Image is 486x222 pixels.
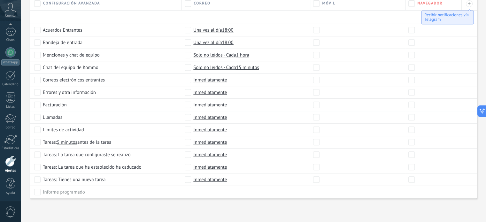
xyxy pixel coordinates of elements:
[43,126,84,133] span: Límites de actividad
[193,52,249,58] span: Solo no leídos - Cada
[43,102,67,108] span: Facturación
[193,164,227,170] span: Inmediatamente
[236,52,249,58] span: 1 hora
[194,1,210,6] span: Correo
[466,0,473,7] div: +
[43,27,82,33] span: Acuerdos Entrantes
[417,1,443,6] span: Navegador
[43,64,98,71] span: Chat del equipo de Kommo
[193,39,233,46] span: Una vez al día
[43,114,62,120] span: Llamadas
[43,77,105,83] span: Correos electrónicos entrantes
[193,77,227,83] span: Inmediatamente
[424,12,468,22] span: Recibir notificaciones vía Telegram
[57,139,77,145] span: 5 minutos
[322,1,336,6] span: Móvil
[5,14,16,18] span: Cuenta
[43,1,100,6] span: Configuración avanzada
[1,38,20,42] div: Chats
[1,169,20,173] div: Ajustes
[43,164,142,170] span: Tareas: La tarea que ha establecido ha caducado
[1,105,20,109] div: Listas
[193,151,227,158] span: Inmediatamente
[43,139,112,145] span: Tareas: antes de la tarea
[43,52,100,58] span: Menciones y chat de equipo
[1,126,20,130] div: Correo
[1,191,20,195] div: Ayuda
[193,176,227,183] span: Inmediatamente
[43,176,105,183] span: Tareas: Tienes una nueva tarea
[193,27,233,33] span: Una vez al día
[1,59,19,65] div: WhatsApp
[222,27,234,33] span: 18:00
[193,114,227,120] span: Inmediatamente
[1,146,20,150] div: Estadísticas
[193,126,227,133] span: Inmediatamente
[222,39,234,46] span: 18:00
[43,39,82,46] span: Bandeja de entrada
[193,102,227,108] span: Inmediatamente
[1,82,20,87] div: Calendario
[193,139,227,145] span: Inmediatamente
[193,64,259,71] span: Solo no leídos - Cada
[43,151,131,158] span: Tareas: La tarea que configuraste se realizó
[193,89,227,96] span: Inmediatamente
[43,89,96,96] span: Errores y otra información
[43,189,85,195] span: Informe programado
[236,64,259,71] span: 15 minutos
